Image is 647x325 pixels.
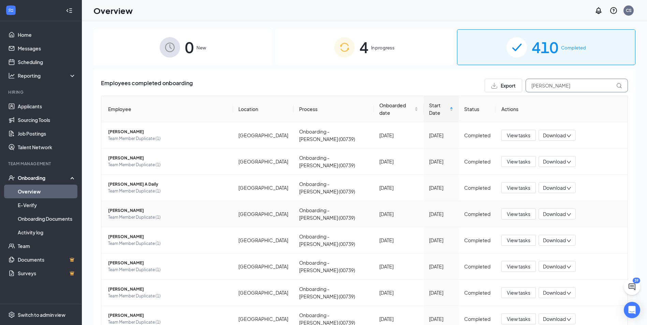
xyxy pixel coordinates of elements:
[108,161,227,168] span: Team Member Duplicate (1)
[233,201,294,227] td: [GEOGRAPHIC_DATA]
[567,134,571,138] span: down
[18,113,76,127] a: Sourcing Tools
[507,158,530,165] span: View tasks
[101,79,193,92] span: Employees completed onboarding
[429,289,453,296] div: [DATE]
[294,280,374,306] td: Onboarding - [PERSON_NAME] (00739)
[429,315,453,323] div: [DATE]
[233,149,294,175] td: [GEOGRAPHIC_DATA]
[8,161,75,167] div: Team Management
[294,253,374,280] td: Onboarding - [PERSON_NAME] (00739)
[294,96,374,122] th: Process
[501,156,536,167] button: View tasks
[18,212,76,226] a: Onboarding Documents
[108,155,227,161] span: [PERSON_NAME]
[567,160,571,165] span: down
[379,210,418,218] div: [DATE]
[543,237,566,244] span: Download
[526,79,628,92] input: Search by Name, Job Posting, or Process
[543,315,566,323] span: Download
[108,240,227,247] span: Team Member Duplicate (1)
[8,72,15,79] svg: Analysis
[624,302,640,318] div: Open Intercom Messenger
[496,96,628,122] th: Actions
[108,260,227,266] span: [PERSON_NAME]
[429,210,453,218] div: [DATE]
[507,315,530,323] span: View tasks
[501,83,516,88] span: Export
[464,236,490,244] div: Completed
[108,128,227,135] span: [PERSON_NAME]
[108,188,227,195] span: Team Member Duplicate (1)
[18,140,76,154] a: Talent Network
[464,158,490,165] div: Completed
[567,317,571,322] span: down
[429,263,453,270] div: [DATE]
[18,55,76,69] a: Scheduling
[108,293,227,299] span: Team Member Duplicate (1)
[567,186,571,191] span: down
[294,175,374,201] td: Onboarding - [PERSON_NAME] (00739)
[18,42,76,55] a: Messages
[18,253,76,266] a: DocumentsCrown
[18,185,76,198] a: Overview
[233,227,294,253] td: [GEOGRAPHIC_DATA]
[233,122,294,149] td: [GEOGRAPHIC_DATA]
[379,102,413,117] span: Onboarded date
[233,253,294,280] td: [GEOGRAPHIC_DATA]
[543,289,566,296] span: Download
[108,135,227,142] span: Team Member Duplicate (1)
[429,102,448,117] span: Start Date
[294,201,374,227] td: Onboarding - [PERSON_NAME] (00739)
[18,266,76,280] a: SurveysCrown
[429,236,453,244] div: [DATE]
[18,239,76,253] a: Team
[108,312,227,319] span: [PERSON_NAME]
[567,212,571,217] span: down
[567,291,571,296] span: down
[464,289,490,296] div: Completed
[93,5,133,16] h1: Overview
[485,79,522,92] button: Export
[108,181,227,188] span: [PERSON_NAME] A Daily
[294,149,374,175] td: Onboarding - [PERSON_NAME] (00739)
[108,266,227,273] span: Team Member Duplicate (1)
[464,210,490,218] div: Completed
[429,158,453,165] div: [DATE]
[294,227,374,253] td: Onboarding - [PERSON_NAME] (00739)
[429,131,453,139] div: [DATE]
[567,238,571,243] span: down
[18,311,65,318] div: Switch to admin view
[233,280,294,306] td: [GEOGRAPHIC_DATA]
[379,315,418,323] div: [DATE]
[18,72,76,79] div: Reporting
[374,96,424,122] th: Onboarded date
[501,261,536,272] button: View tasks
[567,265,571,269] span: down
[108,233,227,240] span: [PERSON_NAME]
[371,44,395,51] span: In progress
[501,208,536,219] button: View tasks
[626,7,632,13] div: CS
[532,35,558,59] span: 410
[108,286,227,293] span: [PERSON_NAME]
[464,184,490,191] div: Completed
[594,6,603,15] svg: Notifications
[543,184,566,191] span: Download
[464,263,490,270] div: Completed
[18,99,76,113] a: Applicants
[507,289,530,296] span: View tasks
[543,263,566,270] span: Download
[66,7,73,14] svg: Collapse
[18,226,76,239] a: Activity log
[543,132,566,139] span: Download
[507,131,530,139] span: View tasks
[379,131,418,139] div: [DATE]
[429,184,453,191] div: [DATE]
[609,6,618,15] svg: QuestionInfo
[8,174,15,181] svg: UserCheck
[501,182,536,193] button: View tasks
[108,207,227,214] span: [PERSON_NAME]
[101,96,233,122] th: Employee
[18,198,76,212] a: E-Verify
